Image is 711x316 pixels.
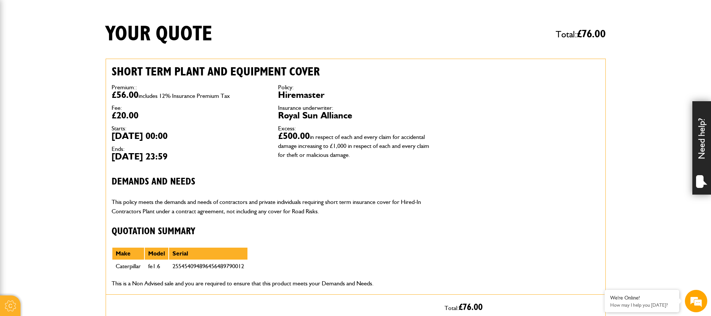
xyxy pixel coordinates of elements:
[13,41,31,52] img: d_20077148190_company_1631870298795_20077148190
[112,84,267,90] dt: Premium::
[278,105,433,111] dt: Insurance underwriter:
[459,303,483,312] span: £
[112,146,267,152] dt: Ends:
[138,92,230,99] span: includes 12% Insurance Premium Tax
[278,84,433,90] dt: Policy:
[10,135,136,224] textarea: Type your message and hit 'Enter'
[112,126,267,131] dt: Starts:
[106,22,212,47] h1: Your quote
[112,197,433,216] p: This policy meets the demands and needs of contractors and private individuals requiring short te...
[278,131,433,158] dd: £500.00
[463,303,483,312] span: 76.00
[610,295,674,301] div: We're Online!
[112,247,144,260] th: Make
[692,101,711,195] div: Need help?
[112,65,433,79] h2: Short term plant and equipment cover
[169,260,248,273] td: 255454094896456489790012
[144,247,169,260] th: Model
[278,126,433,131] dt: Excess:
[112,111,267,120] dd: £20.00
[112,131,267,140] dd: [DATE] 00:00
[556,26,606,43] span: Total:
[112,260,144,273] td: Caterpillar
[112,226,433,238] h3: Quotation Summary
[102,230,135,240] em: Start Chat
[144,260,169,273] td: fe1.6
[112,176,433,188] h3: Demands and needs
[10,69,136,86] input: Enter your last name
[39,42,125,52] div: Chat with us now
[610,302,674,308] p: How may I help you today?
[112,152,267,161] dd: [DATE] 23:59
[122,4,140,22] div: Minimize live chat window
[112,90,267,99] dd: £56.00
[582,29,606,40] span: 76.00
[445,300,600,315] p: Total:
[577,29,606,40] span: £
[10,113,136,130] input: Enter your phone number
[112,279,433,288] p: This is a Non Advised sale and you are required to ensure that this product meets your Demands an...
[169,247,248,260] th: Serial
[10,91,136,108] input: Enter your email address
[278,133,429,158] span: in respect of each and every claim for accidental damage increasing to £1,000 in respect of each ...
[278,111,433,120] dd: Royal Sun Alliance
[278,90,433,99] dd: Hiremaster
[112,105,267,111] dt: Fee:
